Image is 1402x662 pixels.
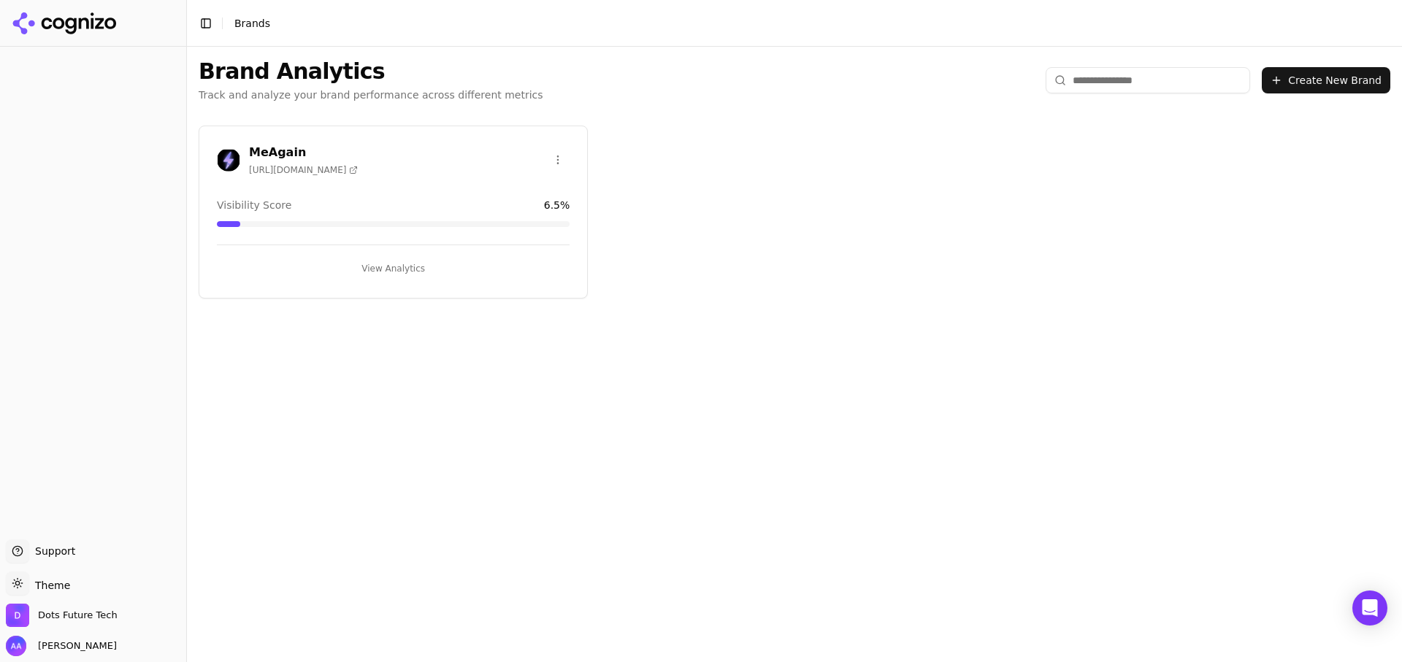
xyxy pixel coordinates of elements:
h1: Brand Analytics [199,58,543,85]
button: Create New Brand [1262,67,1390,93]
nav: breadcrumb [234,16,270,31]
button: Open user button [6,636,117,656]
span: Visibility Score [217,198,291,212]
h3: MeAgain [249,144,358,161]
span: Brands [234,18,270,29]
img: Dots Future Tech [6,604,29,627]
div: Open Intercom Messenger [1352,590,1387,626]
button: Open organization switcher [6,604,118,627]
span: [URL][DOMAIN_NAME] [249,164,358,176]
span: Theme [29,580,70,591]
img: Ameer Asghar [6,636,26,656]
span: [PERSON_NAME] [32,639,117,653]
span: Dots Future Tech [38,609,118,622]
span: 6.5 % [544,198,570,212]
img: MeAgain [217,148,240,172]
p: Track and analyze your brand performance across different metrics [199,88,543,102]
span: Support [29,544,75,558]
button: View Analytics [217,257,570,280]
